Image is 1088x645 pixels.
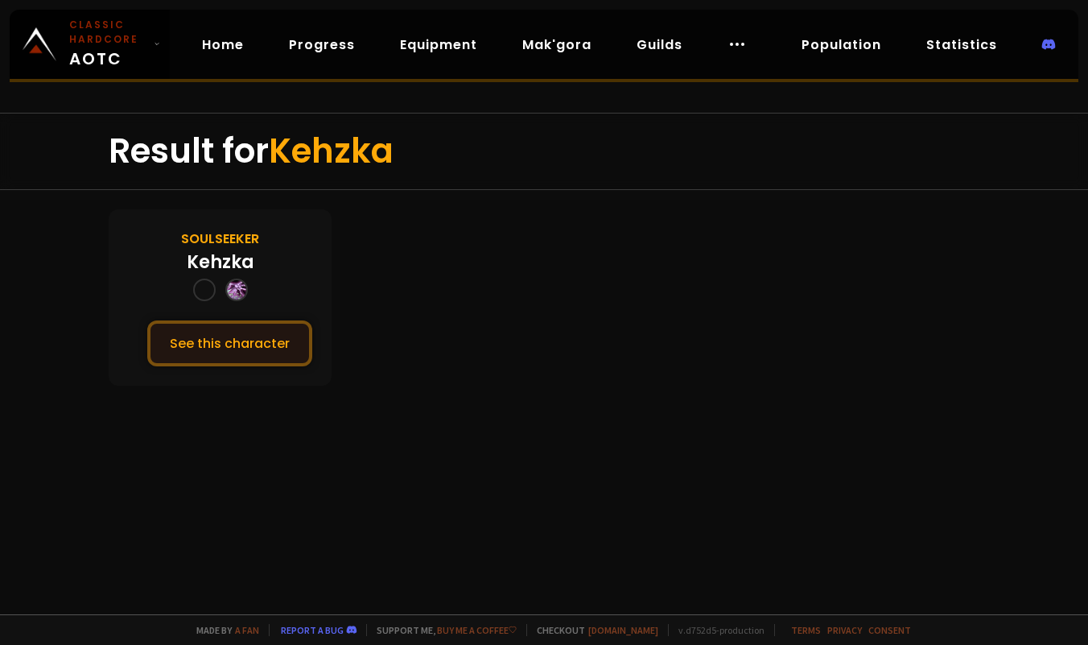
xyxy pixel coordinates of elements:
[10,10,170,79] a: Classic HardcoreAOTC
[69,18,147,71] span: AOTC
[913,28,1010,61] a: Statistics
[189,28,257,61] a: Home
[668,624,764,636] span: v. d752d5 - production
[868,624,911,636] a: Consent
[187,249,254,275] div: Kehzka
[235,624,259,636] a: a fan
[588,624,658,636] a: [DOMAIN_NAME]
[269,127,394,175] span: Kehzka
[791,624,821,636] a: Terms
[281,624,344,636] a: Report a bug
[276,28,368,61] a: Progress
[526,624,658,636] span: Checkout
[789,28,894,61] a: Population
[827,624,862,636] a: Privacy
[187,624,259,636] span: Made by
[509,28,604,61] a: Mak'gora
[366,624,517,636] span: Support me,
[109,114,979,189] div: Result for
[437,624,517,636] a: Buy me a coffee
[624,28,695,61] a: Guilds
[181,229,259,249] div: Soulseeker
[69,18,147,47] small: Classic Hardcore
[387,28,490,61] a: Equipment
[147,320,312,366] button: See this character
